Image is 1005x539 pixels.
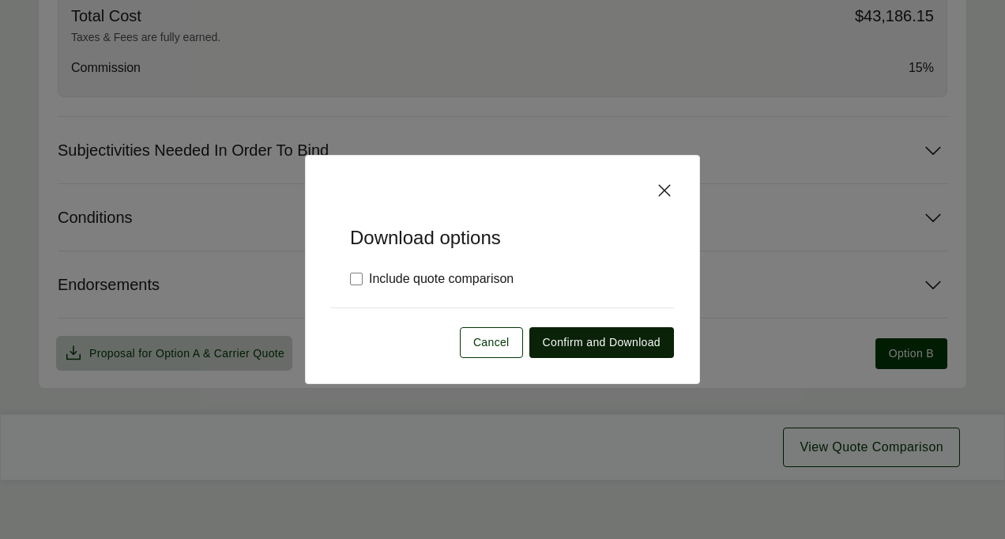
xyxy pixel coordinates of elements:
h5: Download options [331,200,674,250]
label: Include quote comparison [350,269,514,288]
span: Cancel [473,334,510,351]
span: Confirm and Download [543,334,661,351]
button: Cancel [460,327,523,358]
button: Confirm and Download [529,327,674,358]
